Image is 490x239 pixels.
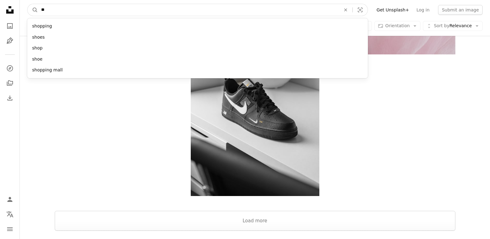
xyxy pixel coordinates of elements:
a: Photos [4,20,16,32]
div: shopping [27,21,368,32]
span: Relevance [434,23,472,29]
a: Collections [4,77,16,89]
button: Menu [4,223,16,235]
button: Load more [55,211,455,231]
button: Visual search [353,4,368,16]
button: Language [4,208,16,220]
form: Find visuals sitewide [27,4,368,16]
a: Illustrations [4,35,16,47]
a: Get Unsplash+ [373,5,413,15]
a: Log in / Sign up [4,193,16,206]
a: unpaired OFF WHITE X Nike Air Force 1 low-top sneaker [191,103,319,109]
a: Log in [413,5,433,15]
div: shoes [27,32,368,43]
button: Submit an image [438,5,483,15]
button: Search Unsplash [28,4,38,16]
div: shopping mall [27,65,368,76]
a: Home — Unsplash [4,4,16,17]
button: Orientation [374,21,420,31]
a: Download History [4,92,16,104]
div: shoe [27,54,368,65]
span: Orientation [385,23,410,28]
div: shop [27,43,368,54]
button: Clear [339,4,352,16]
a: Explore [4,62,16,75]
button: Sort byRelevance [423,21,483,31]
span: Sort by [434,23,449,28]
img: unpaired OFF WHITE X Nike Air Force 1 low-top sneaker [191,16,319,196]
